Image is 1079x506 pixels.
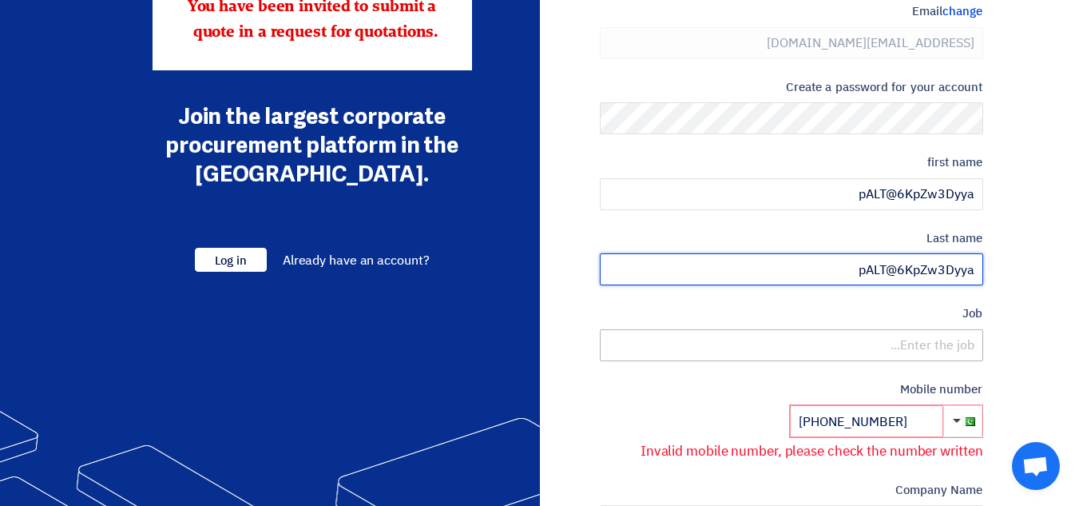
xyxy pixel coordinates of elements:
[600,27,983,59] input: Enter your work email...
[962,305,982,322] font: Job
[600,253,983,285] input: Enter last name...
[600,178,983,210] input: Enter first name...
[927,153,983,171] font: first name
[641,441,983,461] font: Invalid mobile number, please check the number written
[50,26,78,38] font: 4.0.25
[61,94,143,106] font: Domain Overview
[26,26,38,38] img: logo_orange.svg
[942,2,982,20] font: change
[790,405,943,437] input: Enter mobile number...
[283,251,430,270] font: Already have an account?
[195,251,267,270] a: Log in
[43,93,56,106] img: tab_domain_overview_orange.svg
[912,2,942,20] font: Email
[45,26,50,38] font: v
[215,252,247,269] font: Log in
[1012,442,1060,490] a: Open chat
[26,42,38,54] img: website_grey.svg
[177,94,269,106] font: Keywords by Traffic
[895,481,983,499] font: Company Name
[600,329,983,361] input: Enter the job...
[926,229,983,247] font: Last name
[42,42,176,54] font: Domain: [DOMAIN_NAME]
[159,93,172,106] img: tab_keywords_by_traffic_grey.svg
[786,78,983,96] font: Create a password for your account
[900,380,983,398] font: Mobile number
[165,103,458,188] font: Join the largest corporate procurement platform in the [GEOGRAPHIC_DATA].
